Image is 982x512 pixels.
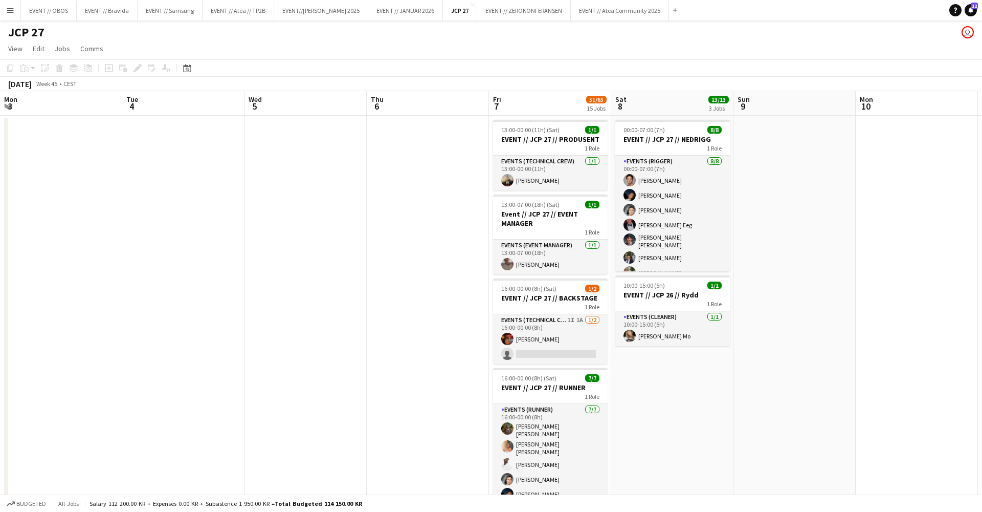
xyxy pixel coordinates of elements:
[615,311,730,346] app-card-role: Events (Cleaner)1/110:00-15:00 (5h)[PERSON_NAME] Mo
[493,293,608,303] h3: EVENT // JCP 27 // BACKSTAGE
[501,201,560,208] span: 13:00-07:00 (18h) (Sat)
[858,100,873,112] span: 10
[29,42,49,55] a: Edit
[585,201,599,208] span: 1/1
[492,100,501,112] span: 7
[493,120,608,190] app-job-card: 13:00-00:00 (11h) (Sat)1/1EVENT // JCP 27 // PRODUSENT1 RoleEvents (Technical Crew)1/113:00-00:00...
[623,282,665,289] span: 10:00-15:00 (5h)
[477,1,571,20] button: EVENT // ZEROKONFERANSEN
[708,96,729,103] span: 13/13
[138,1,203,20] button: EVENT // Samsung
[585,228,599,236] span: 1 Role
[493,195,608,274] app-job-card: 13:00-07:00 (18h) (Sat)1/1Event // JCP 27 // EVENT MANAGER1 RoleEvents (Event Manager)1/113:00-07...
[965,4,977,16] a: 12
[707,282,722,289] span: 1/1
[51,42,74,55] a: Jobs
[5,498,48,509] button: Budgeted
[76,42,107,55] a: Comms
[707,144,722,152] span: 1 Role
[501,285,556,292] span: 16:00-00:00 (8h) (Sat)
[3,100,17,112] span: 3
[614,100,627,112] span: 8
[21,1,77,20] button: EVENT // OBOS
[8,79,32,89] div: [DATE]
[585,285,599,292] span: 1/2
[493,95,501,104] span: Fri
[615,290,730,300] h3: EVENT // JCP 26 // Rydd
[16,500,46,507] span: Budgeted
[443,1,477,20] button: JCP 27
[586,96,607,103] span: 51/65
[368,1,443,20] button: EVENT // JANUAR 2026
[709,104,728,112] div: 3 Jobs
[493,209,608,228] h3: Event // JCP 27 // EVENT MANAGER
[615,275,730,346] app-job-card: 10:00-15:00 (5h)1/1EVENT // JCP 26 // Rydd1 RoleEvents (Cleaner)1/110:00-15:00 (5h)[PERSON_NAME] Mo
[615,135,730,144] h3: EVENT // JCP 27 // NEDRIGG
[738,95,750,104] span: Sun
[8,25,44,40] h1: JCP 27
[493,279,608,364] app-job-card: 16:00-00:00 (8h) (Sat)1/2EVENT // JCP 27 // BACKSTAGE1 RoleEvents (Technical Crew)1I1A1/216:00-00...
[501,126,560,134] span: 13:00-00:00 (11h) (Sat)
[249,95,262,104] span: Wed
[63,80,77,88] div: CEST
[4,95,17,104] span: Mon
[615,95,627,104] span: Sat
[571,1,669,20] button: EVENT // Atea Community 2025
[203,1,274,20] button: EVENT // Atea // TP2B
[493,156,608,190] app-card-role: Events (Technical Crew)1/113:00-00:00 (11h)[PERSON_NAME]
[736,100,750,112] span: 9
[77,1,138,20] button: EVENT // Bravida
[369,100,384,112] span: 6
[623,126,665,134] span: 00:00-07:00 (7h)
[275,500,362,507] span: Total Budgeted 114 150.00 KR
[962,26,974,38] app-user-avatar: Johanne Holmedahl
[585,144,599,152] span: 1 Role
[493,240,608,274] app-card-role: Events (Event Manager)1/113:00-07:00 (18h)[PERSON_NAME]
[56,500,81,507] span: All jobs
[274,1,368,20] button: EVENT//[PERSON_NAME] 2025
[493,314,608,364] app-card-role: Events (Technical Crew)1I1A1/216:00-00:00 (8h)[PERSON_NAME]
[585,126,599,134] span: 1/1
[247,100,262,112] span: 5
[34,80,59,88] span: Week 45
[501,374,556,382] span: 16:00-00:00 (8h) (Sat)
[585,393,599,400] span: 1 Role
[55,44,70,53] span: Jobs
[615,156,730,297] app-card-role: Events (Rigger)8/800:00-07:00 (7h)[PERSON_NAME][PERSON_NAME][PERSON_NAME][PERSON_NAME] Eeg[PERSON...
[587,104,606,112] div: 15 Jobs
[971,3,978,9] span: 12
[80,44,103,53] span: Comms
[4,42,27,55] a: View
[707,126,722,134] span: 8/8
[707,300,722,308] span: 1 Role
[90,500,362,507] div: Salary 112 200.00 KR + Expenses 0.00 KR + Subsistence 1 950.00 KR =
[126,95,138,104] span: Tue
[493,135,608,144] h3: EVENT // JCP 27 // PRODUSENT
[585,374,599,382] span: 7/7
[860,95,873,104] span: Mon
[585,303,599,311] span: 1 Role
[371,95,384,104] span: Thu
[493,383,608,392] h3: EVENT // JCP 27 // RUNNER
[125,100,138,112] span: 4
[8,44,23,53] span: View
[615,120,730,271] app-job-card: 00:00-07:00 (7h)8/8EVENT // JCP 27 // NEDRIGG1 RoleEvents (Rigger)8/800:00-07:00 (7h)[PERSON_NAME...
[33,44,44,53] span: Edit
